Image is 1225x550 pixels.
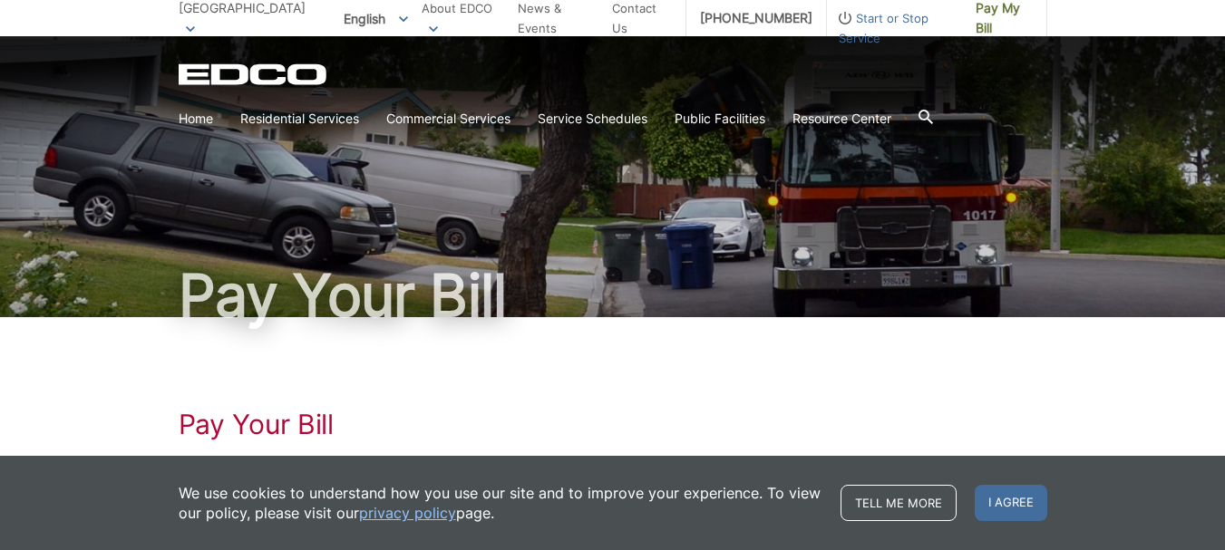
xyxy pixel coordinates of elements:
[179,109,213,129] a: Home
[975,485,1047,521] span: I agree
[179,63,329,85] a: EDCD logo. Return to the homepage.
[179,408,1047,440] h1: Pay Your Bill
[675,109,765,129] a: Public Facilities
[386,109,510,129] a: Commercial Services
[240,109,359,129] a: Residential Services
[792,109,891,129] a: Resource Center
[179,483,822,523] p: We use cookies to understand how you use our site and to improve your experience. To view our pol...
[179,266,1047,324] h1: Pay Your Bill
[330,4,422,34] span: English
[359,503,456,523] a: privacy policy
[538,109,647,129] a: Service Schedules
[841,485,957,521] a: Tell me more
